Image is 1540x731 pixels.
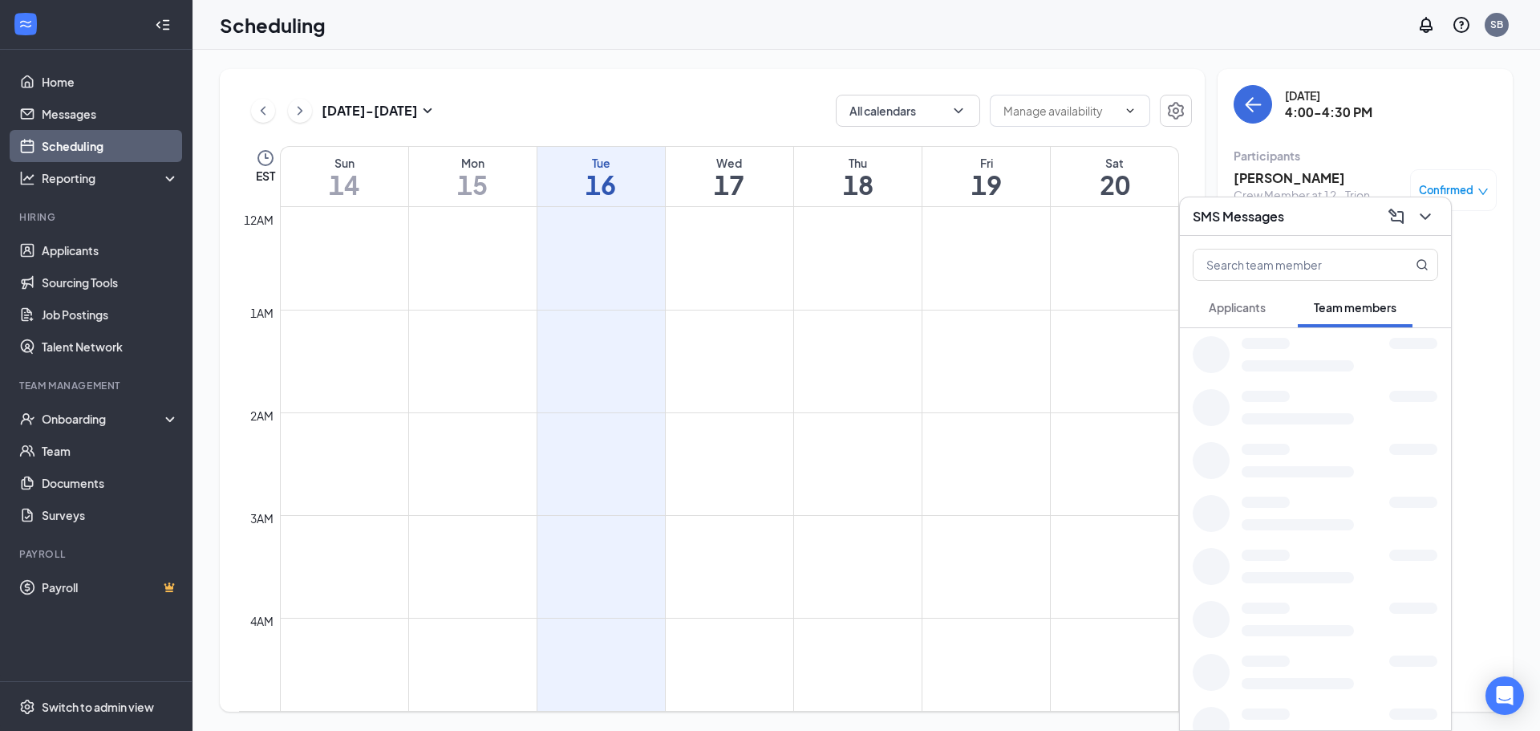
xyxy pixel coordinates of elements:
[1285,87,1372,104] div: [DATE]
[409,171,537,198] h1: 15
[322,102,418,120] h3: [DATE] - [DATE]
[42,98,179,130] a: Messages
[1124,104,1137,117] svg: ChevronDown
[537,171,665,198] h1: 16
[1416,15,1436,35] svg: Notifications
[1234,187,1370,203] div: Crew Member at 12 - Trion
[281,147,408,206] a: September 14, 2025
[241,211,277,229] div: 12am
[1051,171,1178,198] h1: 20
[537,147,665,206] a: September 16, 2025
[42,411,165,427] div: Onboarding
[922,147,1050,206] a: September 19, 2025
[922,171,1050,198] h1: 19
[1234,148,1497,164] div: Participants
[42,266,179,298] a: Sourcing Tools
[1485,676,1524,715] div: Open Intercom Messenger
[666,155,793,171] div: Wed
[1234,85,1272,124] button: back-button
[256,168,275,184] span: EST
[42,331,179,363] a: Talent Network
[1209,300,1266,315] span: Applicants
[1314,300,1396,315] span: Team members
[794,155,922,171] div: Thu
[19,699,35,715] svg: Settings
[42,298,179,331] a: Job Postings
[42,499,179,531] a: Surveys
[794,171,922,198] h1: 18
[155,17,171,33] svg: Collapse
[418,101,437,120] svg: SmallChevronDown
[251,99,275,123] button: ChevronLeft
[19,547,176,561] div: Payroll
[42,571,179,603] a: PayrollCrown
[247,407,277,424] div: 2am
[1412,204,1438,229] button: ChevronDown
[42,435,179,467] a: Team
[42,699,154,715] div: Switch to admin view
[1193,208,1284,225] h3: SMS Messages
[537,155,665,171] div: Tue
[255,101,271,120] svg: ChevronLeft
[19,210,176,224] div: Hiring
[1193,250,1384,280] input: Search team member
[42,467,179,499] a: Documents
[1003,102,1117,120] input: Manage availability
[950,103,967,119] svg: ChevronDown
[1416,258,1429,271] svg: MagnifyingGlass
[18,16,34,32] svg: WorkstreamLogo
[1477,186,1489,197] span: down
[247,304,277,322] div: 1am
[256,148,275,168] svg: Clock
[922,155,1050,171] div: Fri
[1419,182,1473,198] span: Confirmed
[220,11,326,39] h1: Scheduling
[42,234,179,266] a: Applicants
[288,99,312,123] button: ChevronRight
[247,510,277,527] div: 3am
[794,147,922,206] a: September 18, 2025
[1234,169,1370,187] h3: [PERSON_NAME]
[666,171,793,198] h1: 17
[1051,147,1178,206] a: September 20, 2025
[409,147,537,206] a: September 15, 2025
[836,95,980,127] button: All calendarsChevronDown
[1243,95,1262,114] svg: ArrowLeft
[19,170,35,186] svg: Analysis
[247,612,277,630] div: 4am
[1384,204,1409,229] button: ComposeMessage
[1452,15,1471,35] svg: QuestionInfo
[42,130,179,162] a: Scheduling
[1387,207,1406,226] svg: ComposeMessage
[1416,207,1435,226] svg: ChevronDown
[292,101,308,120] svg: ChevronRight
[19,411,35,427] svg: UserCheck
[1490,18,1503,31] div: SB
[42,170,180,186] div: Reporting
[1166,101,1185,120] svg: Settings
[281,171,408,198] h1: 14
[1160,95,1192,127] button: Settings
[666,147,793,206] a: September 17, 2025
[281,155,408,171] div: Sun
[409,155,537,171] div: Mon
[42,66,179,98] a: Home
[1051,155,1178,171] div: Sat
[1285,104,1372,121] h3: 4:00-4:30 PM
[19,379,176,392] div: Team Management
